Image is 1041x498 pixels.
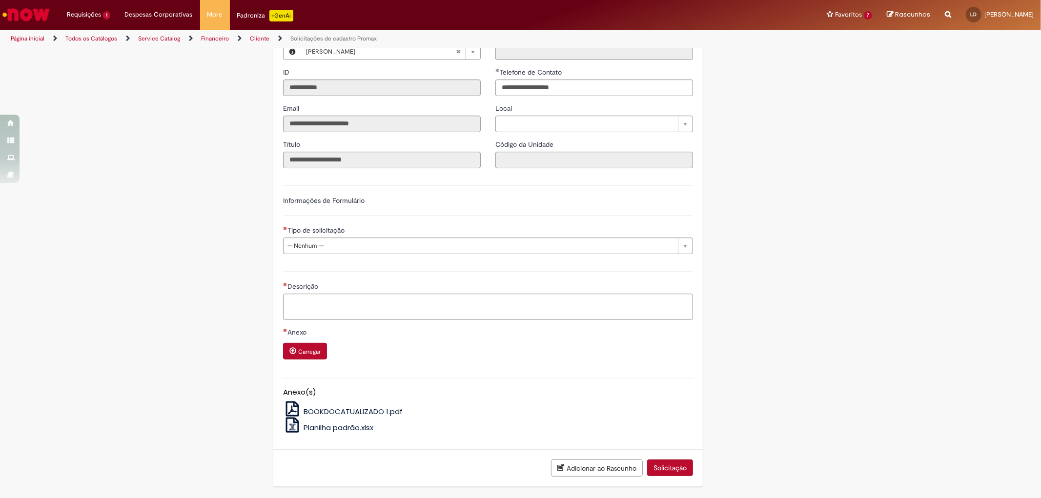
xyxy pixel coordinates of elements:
[283,282,287,286] span: Necessários
[125,10,193,20] span: Despesas Corporativas
[984,10,1034,19] span: [PERSON_NAME]
[283,152,481,168] input: Título
[283,406,403,417] a: BOOKDOCATUALIZADO 1.pdf
[495,139,555,149] label: Somente leitura - Código da Unidade
[103,11,110,20] span: 1
[65,35,117,42] a: Todos os Catálogos
[283,80,481,96] input: ID
[283,139,302,149] label: Somente leitura - Título
[283,294,693,320] textarea: Descrição
[201,35,229,42] a: Financeiro
[495,80,693,96] input: Telefone de Contato
[287,328,308,337] span: Anexo
[283,422,373,433] a: Planilha padrão.xlsx
[207,10,223,20] span: More
[269,10,293,21] p: +GenAi
[495,104,514,113] span: Local
[283,67,291,77] label: Somente leitura - ID
[895,10,930,19] span: Rascunhos
[1,5,51,24] img: ServiceNow
[551,459,643,477] button: Adicionar ao Rascunho
[138,35,180,42] a: Service Catalog
[500,68,564,77] span: Telefone de Contato
[304,406,403,417] span: BOOKDOCATUALIZADO 1.pdf
[283,104,301,113] span: Somente leitura - Email
[67,10,101,20] span: Requisições
[304,422,373,433] span: Planilha padrão.xlsx
[283,68,291,77] span: Somente leitura - ID
[835,10,862,20] span: Favoritos
[283,388,693,397] h5: Anexo(s)
[290,35,377,42] a: Solicitações de cadastro Promax
[237,10,293,21] div: Padroniza
[971,11,977,18] span: LD
[287,238,673,254] span: -- Nenhum --
[301,44,480,60] a: [PERSON_NAME]Limpar campo Favorecido
[283,328,287,332] span: Necessários
[283,103,301,113] label: Somente leitura - Email
[451,44,466,60] abbr: Limpar campo Favorecido
[283,343,327,359] button: Carregar anexo de Anexo Required
[864,11,872,20] span: 7
[250,35,269,42] a: Cliente
[283,196,365,205] label: Informações de Formulário
[283,226,287,230] span: Necessários
[283,116,481,132] input: Email
[495,116,693,132] a: Limpar campo Local
[287,282,320,291] span: Descrição
[287,226,347,235] span: Tipo de solicitação
[306,44,456,60] span: [PERSON_NAME]
[495,43,693,60] input: Departamento
[284,44,301,60] button: Favorecido, Visualizar este registro Lucas Dantas
[647,459,693,476] button: Solicitação
[495,68,500,72] span: Obrigatório Preenchido
[11,35,44,42] a: Página inicial
[7,30,687,48] ul: Trilhas de página
[495,152,693,168] input: Código da Unidade
[298,348,321,356] small: Carregar
[887,10,930,20] a: Rascunhos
